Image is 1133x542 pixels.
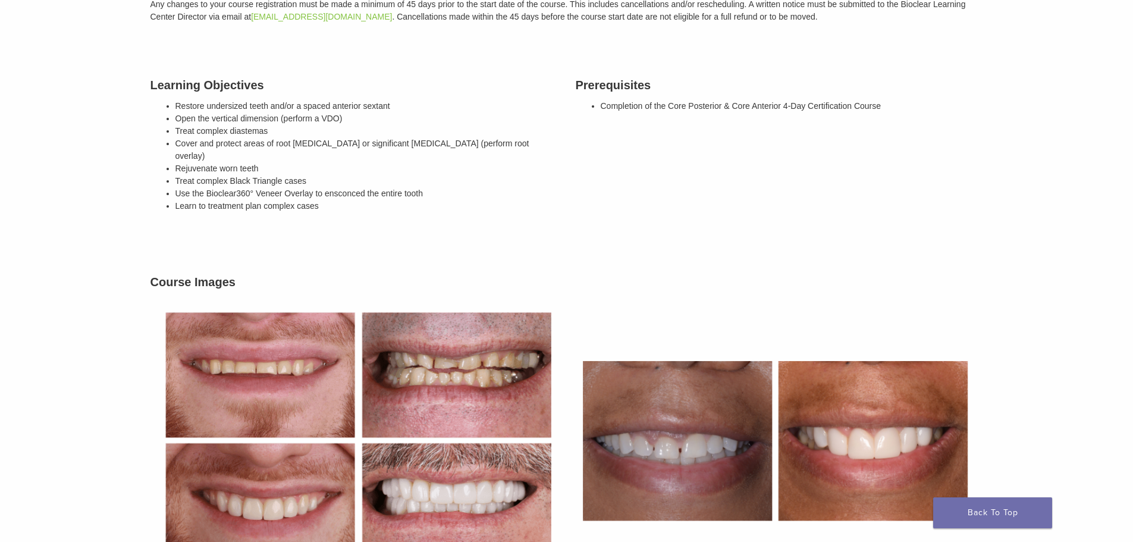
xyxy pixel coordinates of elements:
[150,76,558,94] h3: Learning Objectives
[175,137,558,162] li: Cover and protect areas of root [MEDICAL_DATA] or significant [MEDICAL_DATA] (perform root overlay)
[175,187,558,200] li: Use the Bioclear
[175,100,558,112] li: Restore undersized teeth and/or a spaced anterior sextant
[175,201,319,211] span: Learn to treatment plan complex cases
[175,125,558,137] li: Treat complex diastemas
[175,162,558,175] li: Rejuvenate worn teeth
[251,12,392,21] a: [EMAIL_ADDRESS][DOMAIN_NAME]
[175,112,558,125] li: Open the vertical dimension (perform a VDO)
[236,189,423,198] span: 360° Veneer Overlay to ensconced the entire tooth
[175,175,558,187] li: Treat complex Black Triangle cases
[601,100,983,112] li: Completion of the Core Posterior & Core Anterior 4-Day Certification Course
[576,76,983,94] h3: Prerequisites
[150,273,983,291] h3: Course Images
[933,497,1052,528] a: Back To Top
